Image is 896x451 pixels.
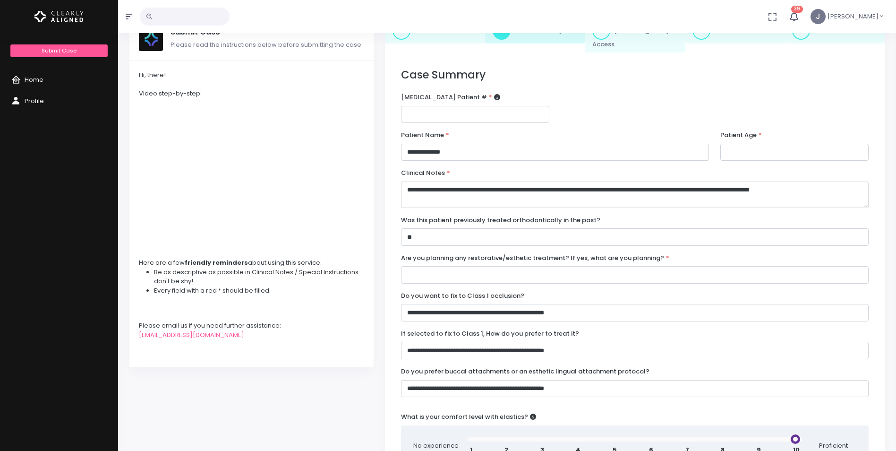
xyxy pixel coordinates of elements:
[139,258,364,268] div: Here are a few about using this service:
[171,27,364,37] h5: Submit Case
[401,367,649,376] label: Do you prefer buccal attachments or an esthetic lingual attachment protocol?
[10,44,107,57] a: Submit Case
[42,47,77,54] span: Submit Case
[401,291,524,301] label: Do you want to fix to Class 1 occlusion?
[412,441,460,451] span: No experience
[171,40,363,49] span: Please read the instructions below before submitting the case.
[139,330,244,339] a: [EMAIL_ADDRESS][DOMAIN_NAME]
[154,286,364,295] li: Every field with a red * should be filled.
[810,441,857,451] span: Proficient
[139,89,364,98] div: Video step-by-step:
[720,130,762,140] label: Patient Age
[401,412,536,422] label: What is your comfort level with elastics?
[811,9,826,24] span: J
[585,18,685,53] a: 3.[MEDICAL_DATA] Access
[401,93,500,102] label: [MEDICAL_DATA] Patient #
[791,6,803,13] span: 39
[154,268,364,286] li: Be as descriptive as possible in Clinical Notes / Special Instructions: don't be shy!
[401,69,869,81] h3: Case Summary
[401,329,579,338] label: If selected to fix to Class 1, How do you prefer to treat it?
[401,168,450,178] label: Clinical Notes
[185,258,248,267] strong: friendly reminders
[139,70,364,80] div: Hi, there!
[401,216,600,225] label: Was this patient previously treated orthodontically in the past?
[25,75,43,84] span: Home
[34,7,84,26] img: Logo Horizontal
[828,12,879,21] span: [PERSON_NAME]
[401,253,669,263] label: Are you planning any restorative/esthetic treatment? If yes, what are you planning?
[139,321,364,330] div: Please email us if you need further assistance:
[401,130,449,140] label: Patient Name
[25,96,44,105] span: Profile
